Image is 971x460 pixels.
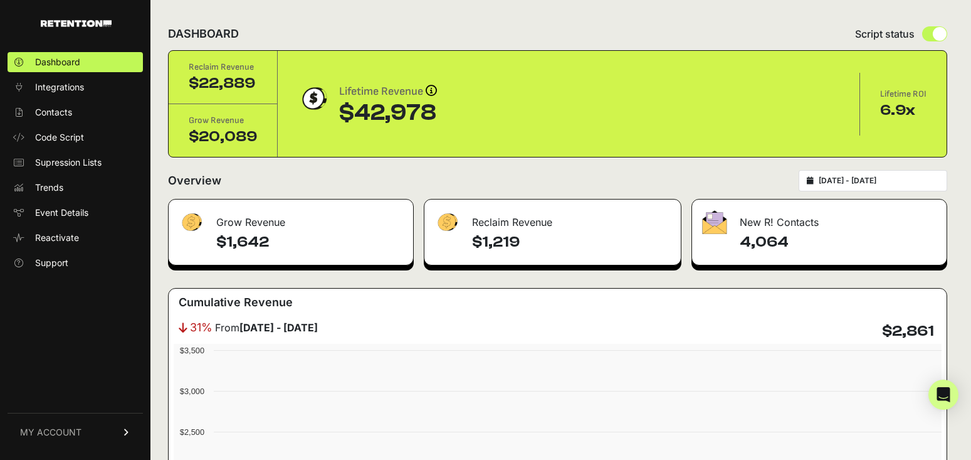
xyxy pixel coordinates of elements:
[35,181,63,194] span: Trends
[298,83,329,114] img: dollar-coin-05c43ed7efb7bc0c12610022525b4bbbb207c7efeef5aecc26f025e68dcafac9.png
[35,232,79,244] span: Reactivate
[882,321,934,341] h4: $2,861
[20,426,81,439] span: MY ACCOUNT
[179,294,293,311] h3: Cumulative Revenue
[434,210,459,235] img: fa-dollar-13500eef13a19c4ab2b9ed9ad552e47b0d9fc28b02b83b90ba0e00f96d6372e9.png
[424,200,680,237] div: Reclaim Revenue
[35,156,102,169] span: Supression Lists
[239,321,318,334] strong: [DATE] - [DATE]
[189,73,257,94] div: $22,889
[8,178,143,198] a: Trends
[35,206,88,219] span: Event Details
[880,100,926,120] div: 6.9x
[8,77,143,97] a: Integrations
[41,20,112,27] img: Retention.com
[179,210,204,235] img: fa-dollar-13500eef13a19c4ab2b9ed9ad552e47b0d9fc28b02b83b90ba0e00f96d6372e9.png
[169,200,413,237] div: Grow Revenue
[189,114,257,127] div: Grow Revenue
[168,25,239,43] h2: DASHBOARD
[216,232,403,252] h4: $1,642
[740,232,937,252] h4: 4,064
[35,257,68,269] span: Support
[339,83,437,100] div: Lifetime Revenue
[180,427,204,437] text: $2,500
[8,152,143,173] a: Supression Lists
[168,172,221,190] h2: Overview
[692,200,947,237] div: New R! Contacts
[339,100,437,126] div: $42,978
[8,203,143,223] a: Event Details
[8,413,143,451] a: MY ACCOUNT
[8,127,143,147] a: Code Script
[8,102,143,122] a: Contacts
[472,232,670,252] h4: $1,219
[8,228,143,248] a: Reactivate
[189,61,257,73] div: Reclaim Revenue
[928,380,958,410] div: Open Intercom Messenger
[8,52,143,72] a: Dashboard
[180,387,204,396] text: $3,000
[190,319,213,336] span: 31%
[855,26,915,41] span: Script status
[35,106,72,119] span: Contacts
[35,56,80,68] span: Dashboard
[180,346,204,355] text: $3,500
[35,81,84,94] span: Integrations
[8,253,143,273] a: Support
[880,88,926,100] div: Lifetime ROI
[189,127,257,147] div: $20,089
[702,210,727,234] img: fa-envelope-19ae18322b30453b285274b1b8af3d052b27d846a4fbe8435d1a52b978f639a2.png
[215,320,318,335] span: From
[35,131,84,144] span: Code Script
